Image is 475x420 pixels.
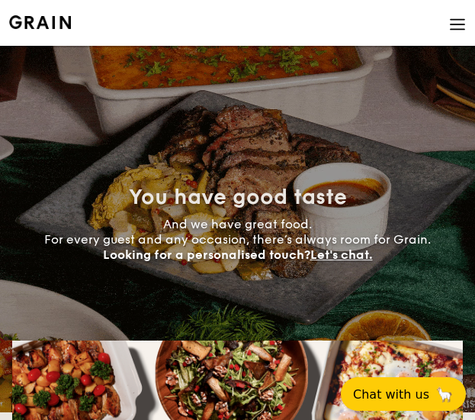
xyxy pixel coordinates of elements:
[9,15,71,29] a: Logotype
[353,387,429,402] span: Chat with us
[310,247,373,262] span: Let's chat.
[103,247,310,262] span: Looking for a personalised touch?
[341,377,466,411] button: Chat with us🦙
[9,15,71,29] img: Grain
[435,386,454,403] span: 🦙
[44,217,431,262] span: And we have great food. For every guest and any occasion, there’s always room for Grain.
[449,16,466,33] img: icon-hamburger-menu.db5d7e83.svg
[129,184,347,210] span: You have good taste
